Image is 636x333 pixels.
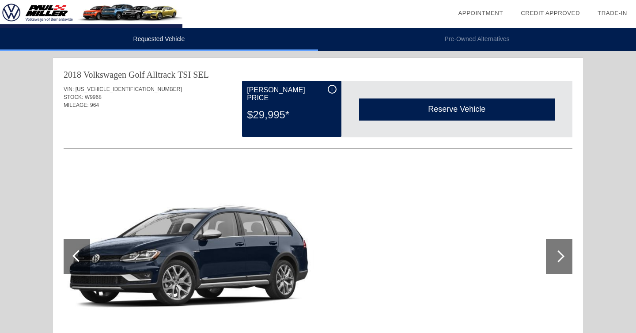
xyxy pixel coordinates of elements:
[64,86,74,92] span: VIN:
[64,94,83,100] span: STOCK:
[318,28,636,51] li: Pre-Owned Alternatives
[598,10,627,16] a: Trade-In
[521,10,580,16] a: Credit Approved
[247,85,336,103] div: [PERSON_NAME] Price
[90,102,99,108] span: 964
[331,86,333,92] span: i
[64,122,572,136] div: Quoted on [DATE] 6:01:17 PM
[359,98,555,120] div: Reserve Vehicle
[64,68,175,81] div: 2018 Volkswagen Golf Alltrack
[76,86,182,92] span: [US_VEHICLE_IDENTIFICATION_NUMBER]
[247,103,336,126] div: $29,995*
[178,68,209,81] div: TSI SEL
[458,10,503,16] a: Appointment
[64,102,89,108] span: MILEAGE:
[85,94,102,100] span: W9968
